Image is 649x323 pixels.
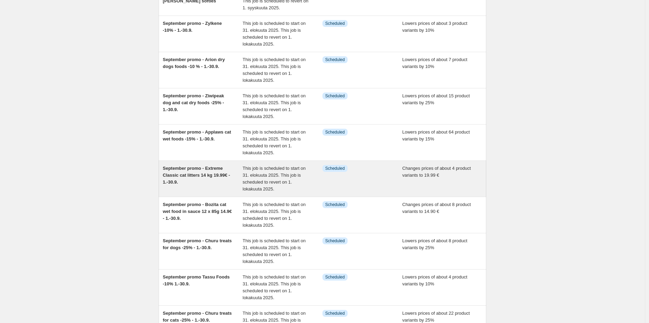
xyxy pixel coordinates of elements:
span: Lowers prices of about 4 product variants by 10% [402,274,468,286]
span: September promo - Churu treats for cats -25% - 1.-30.9. [163,311,232,323]
span: This job is scheduled to start on 31. elokuuta 2025. This job is scheduled to revert on 1. lokaku... [243,202,306,228]
span: September promo - Ziwipeak dog and cat dry foods -25% - 1.-30.9. [163,93,224,112]
span: Scheduled [325,129,345,135]
span: This job is scheduled to start on 31. elokuuta 2025. This job is scheduled to revert on 1. lokaku... [243,166,306,192]
span: Scheduled [325,202,345,207]
span: This job is scheduled to start on 31. elokuuta 2025. This job is scheduled to revert on 1. lokaku... [243,21,306,47]
span: Scheduled [325,166,345,171]
span: September promo - Zylkene -10% - 1.-30.9. [163,21,222,33]
span: This job is scheduled to start on 31. elokuuta 2025. This job is scheduled to revert on 1. lokaku... [243,238,306,264]
span: Lowers prices of about 7 product variants by 10% [402,57,468,69]
span: September promo - Applaws cat wet foods -15% - 1.-30.9. [163,129,231,141]
span: Changes prices of about 8 product variants to 14.90 € [402,202,471,214]
span: This job is scheduled to start on 31. elokuuta 2025. This job is scheduled to revert on 1. lokaku... [243,57,306,83]
span: Lowers prices of about 64 product variants by 15% [402,129,470,141]
span: September promo - Bozita cat wet food in sauce 12 x 85g 14.9€ - 1.-30.9. [163,202,232,221]
span: Scheduled [325,57,345,62]
span: September promo - Arion dry dogs foods -10 % - 1.-30.9. [163,57,225,69]
span: September promo - Extreme Classic cat litters 14 kg 19.99€ - 1.-30.9. [163,166,230,185]
span: Scheduled [325,238,345,244]
span: Scheduled [325,311,345,316]
span: Lowers prices of about 8 product variants by 25% [402,238,468,250]
span: Scheduled [325,93,345,99]
span: Scheduled [325,21,345,26]
span: This job is scheduled to start on 31. elokuuta 2025. This job is scheduled to revert on 1. lokaku... [243,274,306,300]
span: Lowers prices of about 3 product variants by 10% [402,21,468,33]
span: Lowers prices of about 22 product variants by 25% [402,311,470,323]
span: Scheduled [325,274,345,280]
span: September promo Tassu Foods -10% 1.-30.9. [163,274,230,286]
span: September promo - Churu treats for dogs -25% - 1.-30.9. [163,238,232,250]
span: This job is scheduled to start on 31. elokuuta 2025. This job is scheduled to revert on 1. lokaku... [243,93,306,119]
span: This job is scheduled to start on 31. elokuuta 2025. This job is scheduled to revert on 1. lokaku... [243,129,306,155]
span: Changes prices of about 4 product variants to 19.99 € [402,166,471,178]
span: Lowers prices of about 15 product variants by 25% [402,93,470,105]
